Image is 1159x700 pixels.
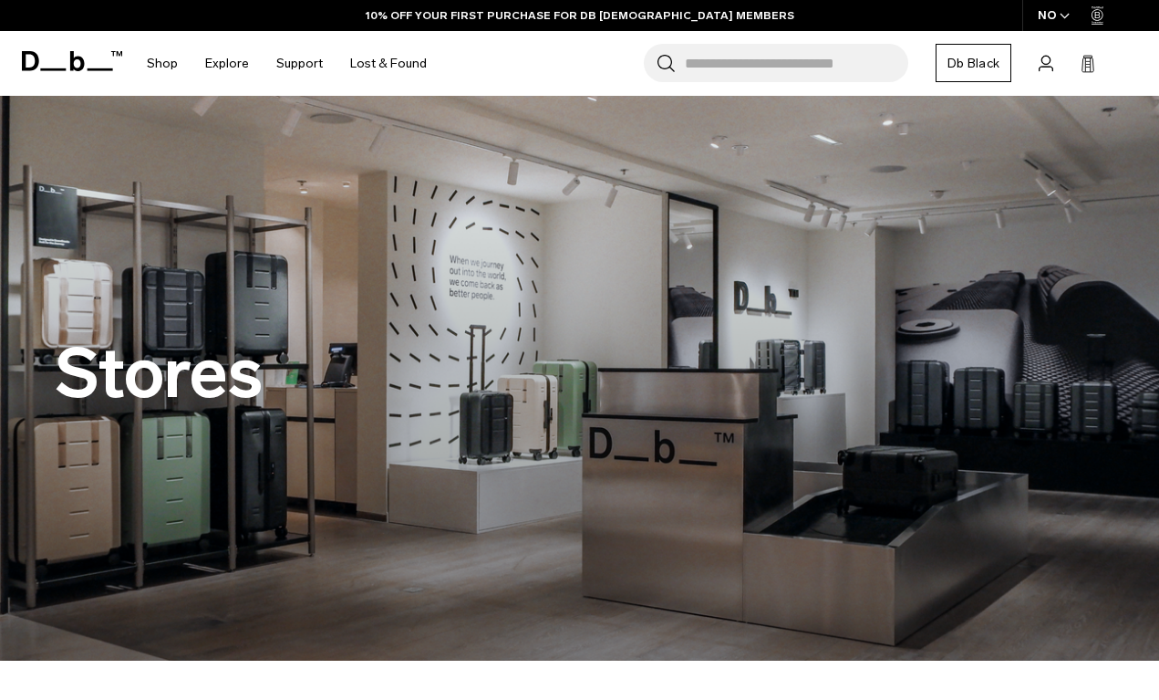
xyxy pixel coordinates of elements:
[205,31,249,96] a: Explore
[133,31,440,96] nav: Main Navigation
[55,340,263,408] h2: Stores
[366,7,794,24] a: 10% OFF YOUR FIRST PURCHASE FOR DB [DEMOGRAPHIC_DATA] MEMBERS
[936,44,1011,82] a: Db Black
[147,31,178,96] a: Shop
[276,31,323,96] a: Support
[350,31,427,96] a: Lost & Found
